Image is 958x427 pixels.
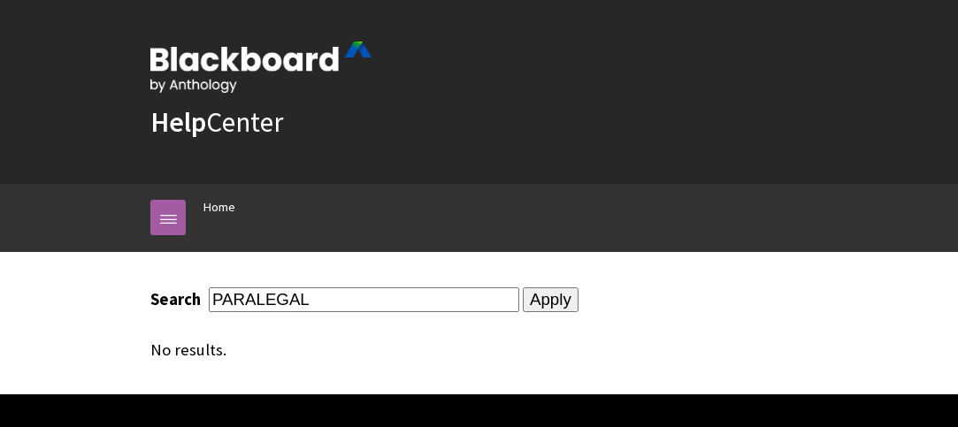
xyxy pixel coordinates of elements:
[203,196,235,218] a: Home
[150,42,372,93] img: Blackboard by Anthology
[150,340,808,360] div: No results.
[150,289,205,309] label: Search
[150,104,206,140] strong: Help
[150,104,283,140] a: HelpCenter
[523,287,579,312] input: Apply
